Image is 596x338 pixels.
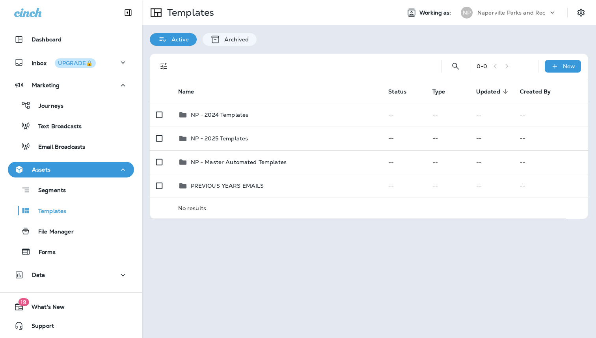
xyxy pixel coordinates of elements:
[382,103,426,127] td: --
[514,150,588,174] td: --
[8,267,134,283] button: Data
[476,88,500,95] span: Updated
[426,150,470,174] td: --
[388,88,417,95] span: Status
[8,243,134,260] button: Forms
[8,318,134,334] button: Support
[8,97,134,114] button: Journeys
[8,118,134,134] button: Text Broadcasts
[426,103,470,127] td: --
[426,174,470,198] td: --
[477,63,487,69] div: 0 - 0
[55,58,96,68] button: UPGRADE🔒
[30,144,85,151] p: Email Broadcasts
[32,58,96,67] p: Inbox
[31,103,63,110] p: Journeys
[8,202,134,219] button: Templates
[24,323,54,332] span: Support
[8,181,134,198] button: Segments
[156,58,172,74] button: Filters
[476,88,510,95] span: Updated
[178,88,205,95] span: Name
[470,174,514,198] td: --
[32,36,61,43] p: Dashboard
[8,299,134,315] button: 19What's New
[514,127,588,150] td: --
[461,7,473,19] div: NP
[470,150,514,174] td: --
[18,298,29,306] span: 19
[477,9,545,16] p: Naperville Parks and Rec
[514,174,588,198] td: --
[30,123,82,131] p: Text Broadcasts
[8,54,134,70] button: InboxUPGRADE🔒
[382,150,426,174] td: --
[432,88,445,95] span: Type
[563,63,575,69] p: New
[32,82,60,88] p: Marketing
[24,304,65,313] span: What's New
[191,159,287,165] p: NP - Master Automated Templates
[382,174,426,198] td: --
[117,5,139,21] button: Collapse Sidebar
[32,166,50,173] p: Assets
[520,88,561,95] span: Created By
[448,58,464,74] button: Search Templates
[470,127,514,150] td: --
[220,36,249,43] p: Archived
[514,103,588,127] td: --
[470,103,514,127] td: --
[191,135,248,142] p: NP - 2025 Templates
[168,36,189,43] p: Active
[8,77,134,93] button: Marketing
[191,112,249,118] p: NP - 2024 Templates
[30,208,66,215] p: Templates
[419,9,453,16] span: Working as:
[31,249,56,256] p: Forms
[8,162,134,177] button: Assets
[432,88,456,95] span: Type
[58,60,93,66] div: UPGRADE🔒
[426,127,470,150] td: --
[388,88,406,95] span: Status
[520,88,551,95] span: Created By
[8,138,134,155] button: Email Broadcasts
[172,198,566,218] td: No results
[164,7,214,19] p: Templates
[178,88,194,95] span: Name
[382,127,426,150] td: --
[32,272,45,278] p: Data
[30,187,66,195] p: Segments
[8,223,134,239] button: File Manager
[574,6,588,20] button: Settings
[30,228,74,236] p: File Manager
[8,32,134,47] button: Dashboard
[191,183,264,189] p: PREVIOUS YEARS EMAILS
